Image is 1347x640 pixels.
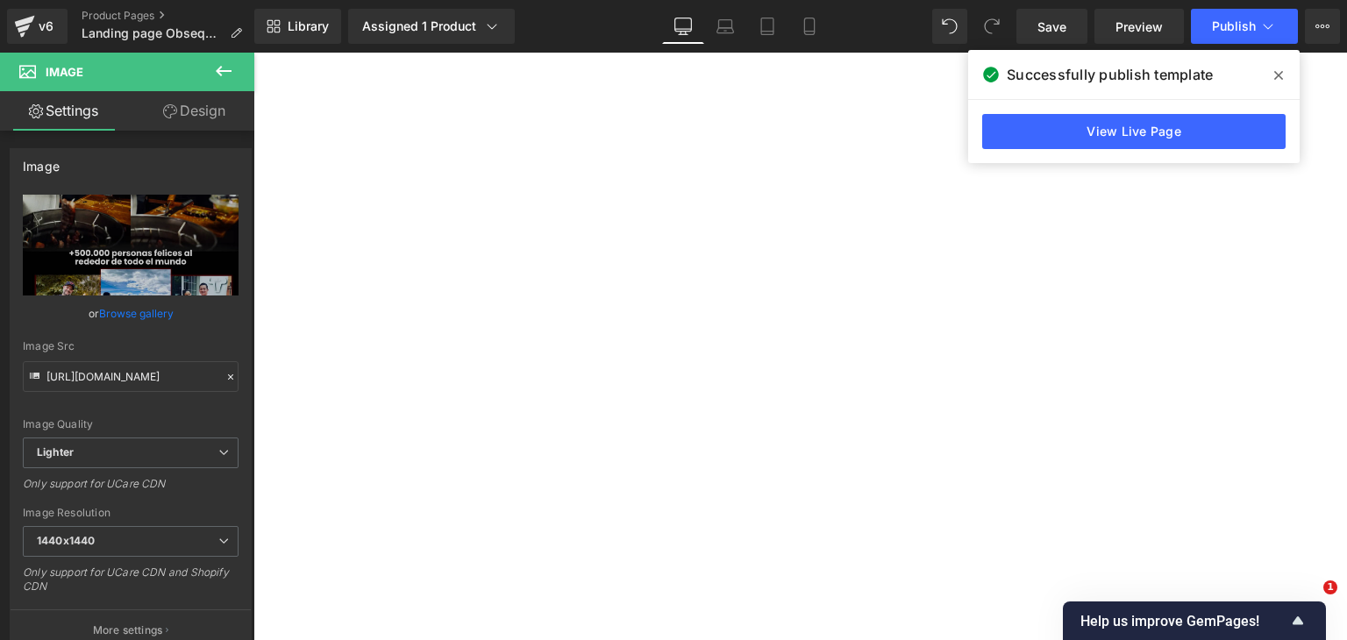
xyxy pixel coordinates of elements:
[1323,580,1337,594] span: 1
[704,9,746,44] a: Laptop
[23,418,239,430] div: Image Quality
[1115,18,1163,36] span: Preview
[23,361,239,392] input: Link
[1080,613,1287,629] span: Help us improve GemPages!
[1007,64,1213,85] span: Successfully publish template
[788,9,830,44] a: Mobile
[23,477,239,502] div: Only support for UCare CDN
[1037,18,1066,36] span: Save
[362,18,501,35] div: Assigned 1 Product
[82,26,223,40] span: Landing page Obsequios
[131,91,258,131] a: Design
[1080,610,1308,631] button: Show survey - Help us improve GemPages!
[1212,19,1256,33] span: Publish
[99,298,174,329] a: Browse gallery
[746,9,788,44] a: Tablet
[1305,9,1340,44] button: More
[662,9,704,44] a: Desktop
[23,149,60,174] div: Image
[254,9,341,44] a: New Library
[1094,9,1184,44] a: Preview
[1191,9,1298,44] button: Publish
[288,18,329,34] span: Library
[46,65,83,79] span: Image
[982,114,1286,149] a: View Live Page
[93,622,163,638] p: More settings
[23,507,239,519] div: Image Resolution
[7,9,68,44] a: v6
[932,9,967,44] button: Undo
[82,9,256,23] a: Product Pages
[23,340,239,352] div: Image Src
[35,15,57,38] div: v6
[37,534,95,547] b: 1440x1440
[1287,580,1329,622] iframe: Intercom live chat
[23,304,239,323] div: or
[23,565,239,605] div: Only support for UCare CDN and Shopify CDN
[974,9,1009,44] button: Redo
[37,445,74,459] b: Lighter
